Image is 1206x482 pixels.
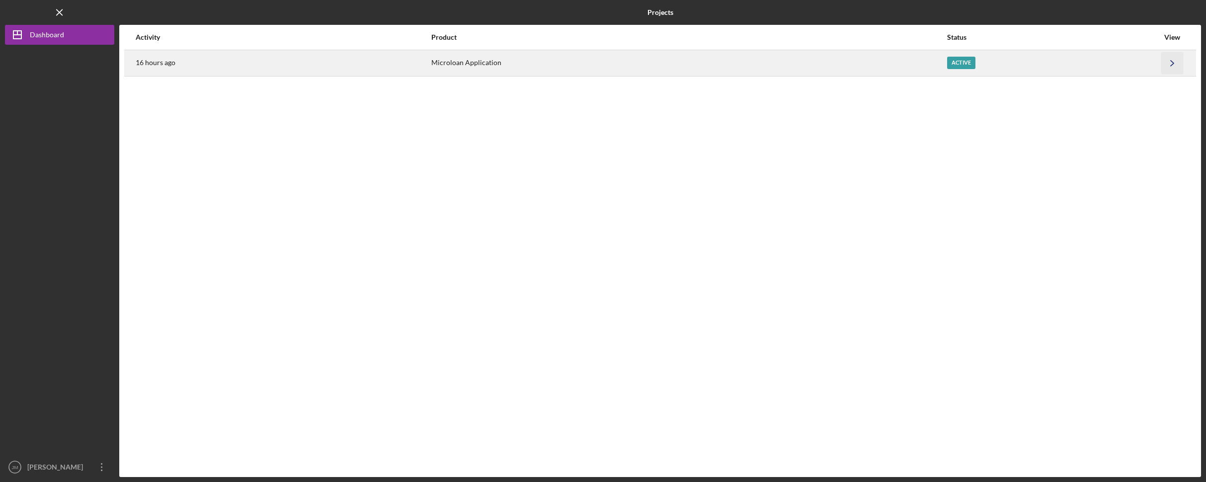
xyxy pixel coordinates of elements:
[5,457,114,477] button: JM[PERSON_NAME]
[431,33,946,41] div: Product
[5,25,114,45] button: Dashboard
[431,51,946,76] div: Microloan Application
[136,33,430,41] div: Activity
[947,33,1159,41] div: Status
[1160,33,1185,41] div: View
[947,57,975,69] div: Active
[12,465,18,470] text: JM
[647,8,673,16] b: Projects
[30,25,64,47] div: Dashboard
[136,59,175,67] time: 2025-08-19 22:47
[25,457,89,480] div: [PERSON_NAME]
